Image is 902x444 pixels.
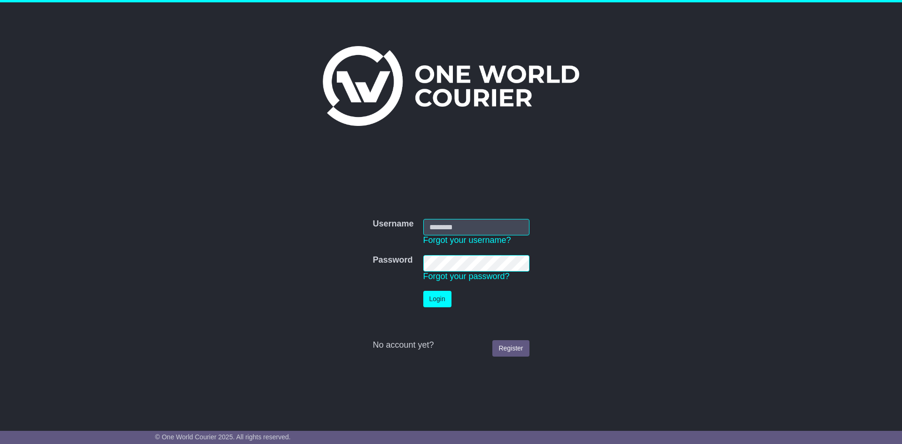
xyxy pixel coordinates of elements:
span: © One World Courier 2025. All rights reserved. [155,433,291,441]
img: One World [323,46,579,126]
button: Login [423,291,451,307]
a: Register [492,340,529,357]
label: Username [373,219,413,229]
label: Password [373,255,412,265]
div: No account yet? [373,340,529,351]
a: Forgot your password? [423,272,510,281]
a: Forgot your username? [423,235,511,245]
